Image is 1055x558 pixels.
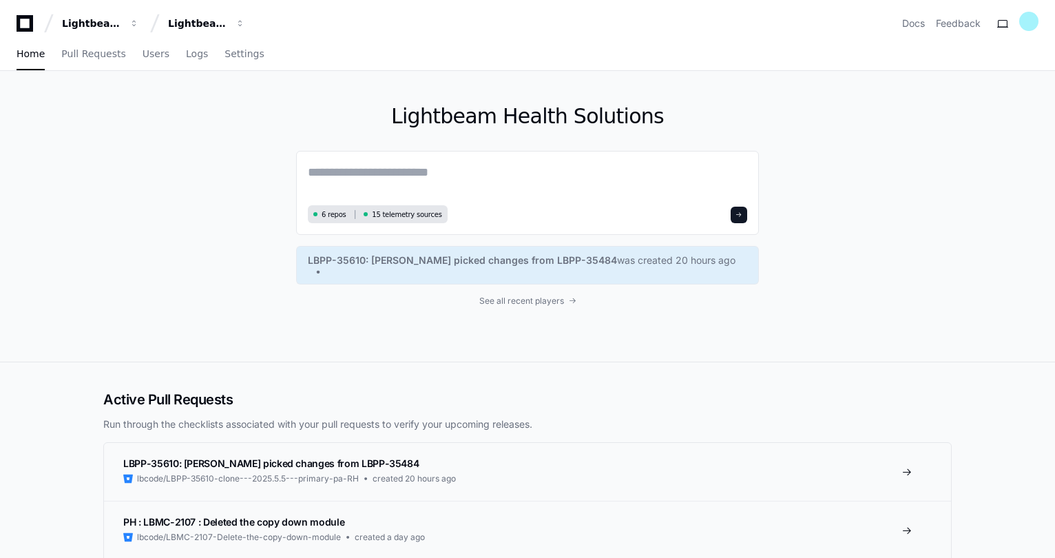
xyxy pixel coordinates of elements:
[123,457,419,469] span: LBPP-35610: [PERSON_NAME] picked changes from LBPP-35484
[143,50,169,58] span: Users
[168,17,227,30] div: Lightbeam Health Solutions
[224,50,264,58] span: Settings
[143,39,169,70] a: Users
[163,11,251,36] button: Lightbeam Health Solutions
[103,417,952,431] p: Run through the checklists associated with your pull requests to verify your upcoming releases.
[296,104,759,129] h1: Lightbeam Health Solutions
[224,39,264,70] a: Settings
[186,50,208,58] span: Logs
[17,50,45,58] span: Home
[372,209,441,220] span: 15 telemetry sources
[61,50,125,58] span: Pull Requests
[322,209,346,220] span: 6 repos
[103,390,952,409] h2: Active Pull Requests
[61,39,125,70] a: Pull Requests
[936,17,981,30] button: Feedback
[62,17,121,30] div: Lightbeam Health
[123,516,344,528] span: PH : LBMC-2107 : Deleted the copy down module
[308,254,747,277] a: LBPP-35610: [PERSON_NAME] picked changes from LBPP-35484was created 20 hours ago
[479,296,564,307] span: See all recent players
[355,532,425,543] span: created a day ago
[617,254,735,267] span: was created 20 hours ago
[104,443,951,501] a: LBPP-35610: [PERSON_NAME] picked changes from LBPP-35484lbcode/LBPP-35610-clone---2025.5.5---prim...
[308,254,617,267] span: LBPP-35610: [PERSON_NAME] picked changes from LBPP-35484
[373,473,456,484] span: created 20 hours ago
[902,17,925,30] a: Docs
[17,39,45,70] a: Home
[296,296,759,307] a: See all recent players
[56,11,145,36] button: Lightbeam Health
[137,532,341,543] span: lbcode/LBMC-2107-Delete-the-copy-down-module
[137,473,359,484] span: lbcode/LBPP-35610-clone---2025.5.5---primary-pa-RH
[186,39,208,70] a: Logs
